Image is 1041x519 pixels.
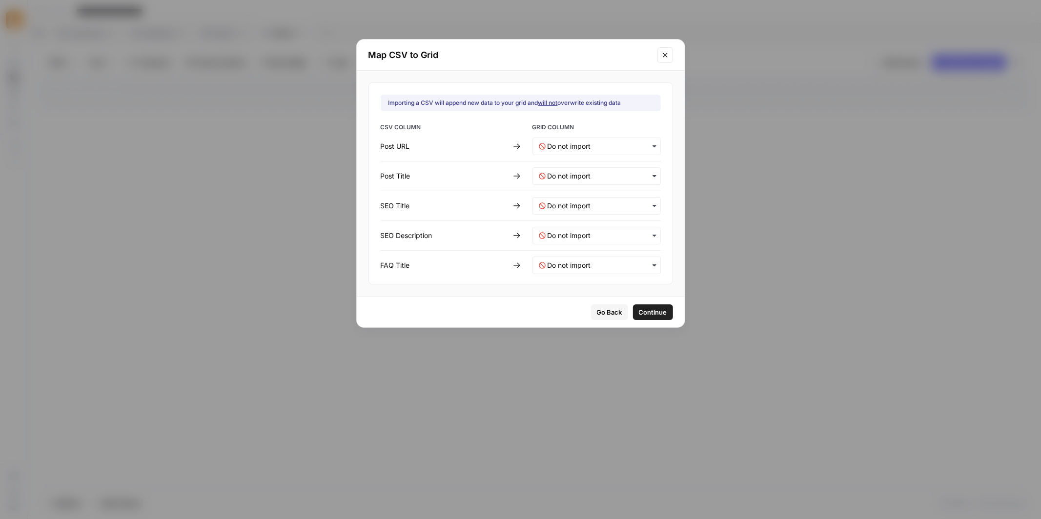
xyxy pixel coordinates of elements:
span: Continue [639,307,667,317]
span: CSV COLUMN [381,123,509,134]
u: will not [538,99,558,106]
div: FAQ Title [381,260,509,270]
div: SEO Title [381,201,509,211]
div: Post URL [381,141,509,151]
button: Continue [633,304,673,320]
div: SEO Description [381,231,509,240]
input: Do not import [548,260,654,270]
input: Do not import [548,231,654,240]
div: Importing a CSV will append new data to your grid and overwrite existing data [388,99,621,107]
button: Close modal [657,47,673,63]
input: Do not import [548,201,654,211]
span: Go Back [597,307,622,317]
span: GRID COLUMN [532,123,661,134]
input: Do not import [548,141,654,151]
button: Go Back [591,304,628,320]
input: Do not import [548,171,654,181]
div: Post Title [381,171,509,181]
h2: Map CSV to Grid [368,48,652,62]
